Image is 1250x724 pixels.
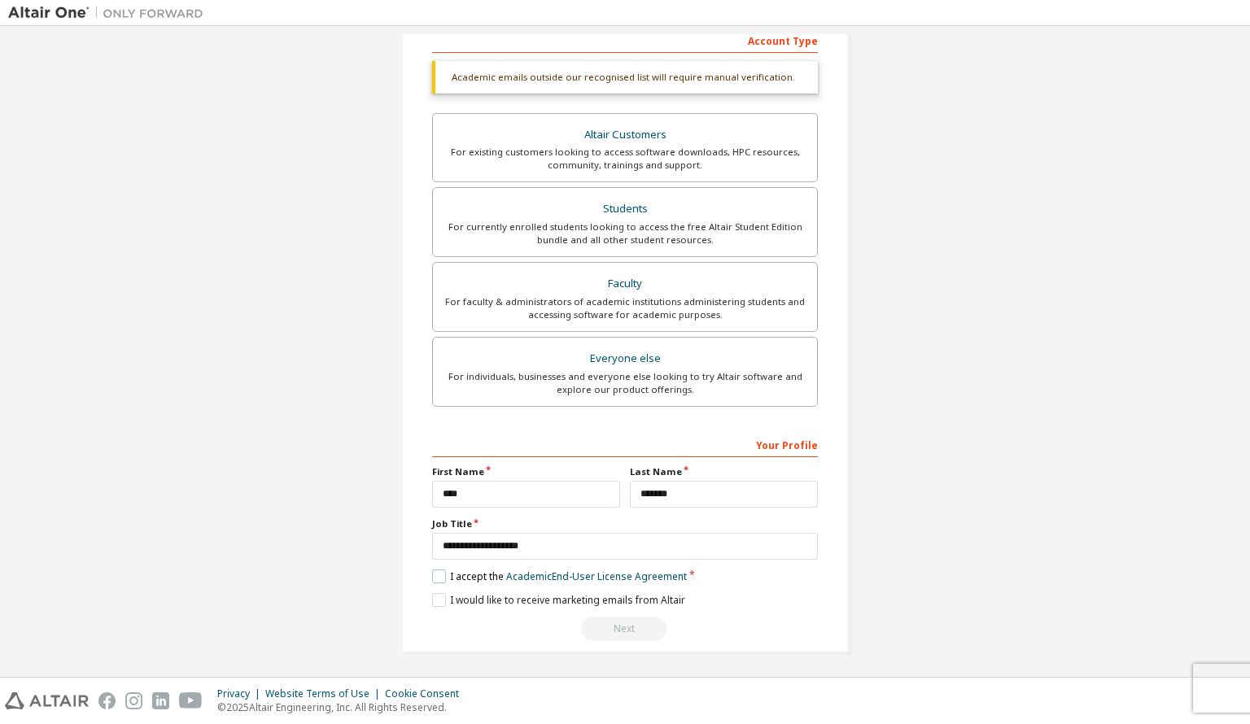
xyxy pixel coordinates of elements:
[432,593,685,607] label: I would like to receive marketing emails from Altair
[265,687,385,700] div: Website Terms of Use
[443,220,807,246] div: For currently enrolled students looking to access the free Altair Student Edition bundle and all ...
[217,687,265,700] div: Privacy
[443,273,807,295] div: Faculty
[432,465,620,478] label: First Name
[152,692,169,709] img: linkedin.svg
[443,370,807,396] div: For individuals, businesses and everyone else looking to try Altair software and explore our prod...
[443,347,807,370] div: Everyone else
[98,692,116,709] img: facebook.svg
[432,61,818,94] div: Academic emails outside our recognised list will require manual verification.
[432,569,687,583] label: I accept the
[443,295,807,321] div: For faculty & administrators of academic institutions administering students and accessing softwa...
[443,146,807,172] div: For existing customers looking to access software downloads, HPC resources, community, trainings ...
[125,692,142,709] img: instagram.svg
[432,27,818,53] div: Account Type
[443,198,807,220] div: Students
[179,692,203,709] img: youtube.svg
[506,569,687,583] a: Academic End-User License Agreement
[8,5,212,21] img: Altair One
[443,124,807,146] div: Altair Customers
[217,700,469,714] p: © 2025 Altair Engineering, Inc. All Rights Reserved.
[385,687,469,700] div: Cookie Consent
[432,431,818,457] div: Your Profile
[630,465,818,478] label: Last Name
[432,617,818,641] div: Read and acccept EULA to continue
[5,692,89,709] img: altair_logo.svg
[432,517,818,530] label: Job Title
